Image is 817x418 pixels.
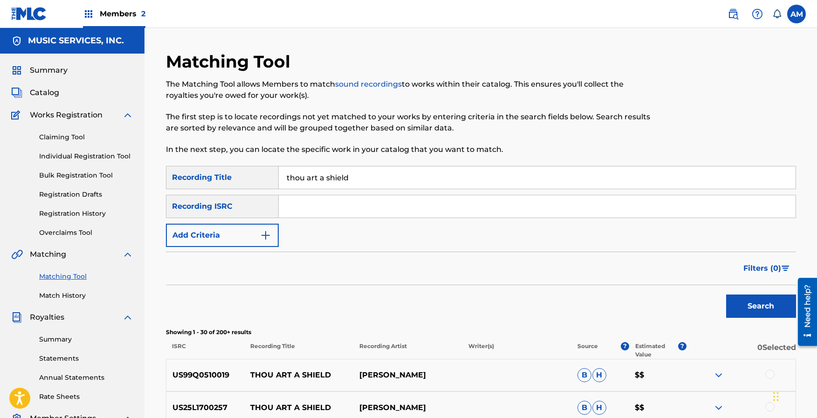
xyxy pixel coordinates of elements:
img: Royalties [11,312,22,323]
p: Showing 1 - 30 of 200+ results [166,328,796,336]
p: $$ [629,402,687,413]
button: Add Criteria [166,224,279,247]
span: Matching [30,249,66,260]
span: Royalties [30,312,64,323]
span: B [577,368,591,382]
a: Claiming Tool [39,132,133,142]
p: US99Q0510019 [166,370,245,381]
span: B [577,401,591,415]
span: ? [621,342,629,350]
p: $$ [629,370,687,381]
h2: Matching Tool [166,51,295,72]
a: Rate Sheets [39,392,133,402]
img: expand [122,249,133,260]
img: expand [713,370,724,381]
div: Drag [773,383,779,411]
p: Writer(s) [462,342,571,359]
a: Bulk Registration Tool [39,171,133,180]
iframe: Chat Widget [770,373,817,418]
img: expand [122,312,133,323]
iframe: Resource Center [791,274,817,349]
div: Help [748,5,767,23]
p: In the next step, you can locate the specific work in your catalog that you want to match. [166,144,651,155]
img: Catalog [11,87,22,98]
p: Estimated Value [635,342,678,359]
p: The Matching Tool allows Members to match to works within their catalog. This ensures you'll coll... [166,79,651,101]
p: [PERSON_NAME] [353,402,462,413]
span: Members [100,8,145,19]
button: Filters (0) [738,257,796,280]
span: Filters ( 0 ) [743,263,781,274]
span: Catalog [30,87,59,98]
img: expand [122,110,133,121]
img: help [752,8,763,20]
span: H [592,368,606,382]
h5: MUSIC SERVICES, INC. [28,35,124,46]
img: Top Rightsholders [83,8,94,20]
div: User Menu [787,5,806,23]
img: 9d2ae6d4665cec9f34b9.svg [260,230,271,241]
p: THOU ART A SHIELD [244,370,353,381]
span: 2 [141,9,145,18]
span: Summary [30,65,68,76]
span: H [592,401,606,415]
img: Matching [11,249,23,260]
p: THOU ART A SHIELD [244,402,353,413]
span: ? [678,342,687,350]
p: [PERSON_NAME] [353,370,462,381]
img: filter [782,266,790,271]
p: Recording Title [244,342,353,359]
p: ISRC [166,342,244,359]
a: SummarySummary [11,65,68,76]
span: Works Registration [30,110,103,121]
p: Source [577,342,598,359]
div: Notifications [772,9,782,19]
a: Individual Registration Tool [39,151,133,161]
img: Accounts [11,35,22,47]
form: Search Form [166,166,796,322]
a: Registration Drafts [39,190,133,199]
a: CatalogCatalog [11,87,59,98]
a: Overclaims Tool [39,228,133,238]
a: Public Search [724,5,742,23]
a: Registration History [39,209,133,219]
img: search [728,8,739,20]
img: MLC Logo [11,7,47,21]
p: US25L1700257 [166,402,245,413]
a: Statements [39,354,133,363]
p: The first step is to locate recordings not yet matched to your works by entering criteria in the ... [166,111,651,134]
p: 0 Selected [687,342,796,359]
img: Summary [11,65,22,76]
a: Summary [39,335,133,344]
a: Annual Statements [39,373,133,383]
img: expand [713,402,724,413]
button: Search [726,295,796,318]
a: Match History [39,291,133,301]
a: Matching Tool [39,272,133,281]
a: sound recordings [335,80,402,89]
img: Works Registration [11,110,23,121]
p: Recording Artist [353,342,462,359]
